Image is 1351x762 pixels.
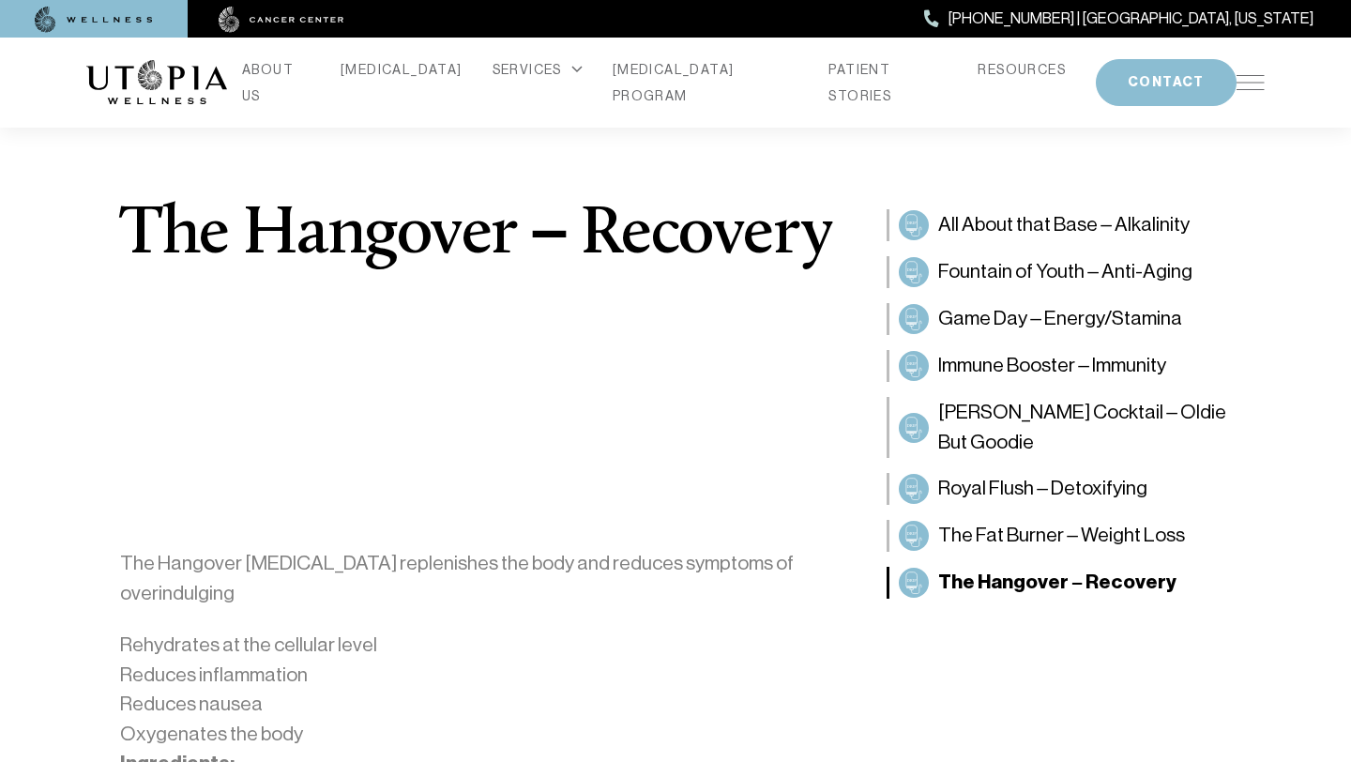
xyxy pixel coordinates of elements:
[978,56,1066,83] a: RESOURCES
[938,521,1185,551] span: The Fat Burner – Weight Loss
[887,567,1265,599] a: The Hangover – RecoveryThe Hangover – Recovery
[341,56,463,83] a: [MEDICAL_DATA]
[887,397,1265,458] a: Myer’s Cocktail – Oldie But Goodie[PERSON_NAME] Cocktail – Oldie But Goodie
[887,303,1265,335] a: Game Day – Energy/StaminaGame Day – Energy/Stamina
[903,214,925,236] img: All About that Base – Alkalinity
[86,60,227,105] img: logo
[938,210,1190,240] span: All About that Base – Alkalinity
[828,56,948,109] a: PATIENT STORIES
[493,56,583,83] div: SERVICES
[938,398,1255,457] span: [PERSON_NAME] Cocktail – Oldie But Goodie
[924,7,1313,31] a: [PHONE_NUMBER] | [GEOGRAPHIC_DATA], [US_STATE]
[887,209,1265,241] a: All About that Base – AlkalinityAll About that Base – Alkalinity
[219,7,344,33] img: cancer center
[903,261,925,283] img: Fountain of Youth – Anti-Aging
[903,308,925,330] img: Game Day – Energy/Stamina
[119,202,831,269] h1: The Hangover – Recovery
[938,351,1166,381] span: Immune Booster – Immunity
[120,720,831,750] li: Oxygenates the body
[120,661,831,691] li: Reduces inflammation
[938,304,1182,334] span: Game Day – Energy/Stamina
[938,568,1176,598] span: The Hangover – Recovery
[903,478,925,500] img: Royal Flush – Detoxifying
[35,7,153,33] img: wellness
[949,7,1313,31] span: [PHONE_NUMBER] | [GEOGRAPHIC_DATA], [US_STATE]
[903,571,925,594] img: The Hangover – Recovery
[887,473,1265,505] a: Royal Flush – DetoxifyingRoyal Flush – Detoxifying
[887,350,1265,382] a: Immune Booster – ImmunityImmune Booster – Immunity
[613,56,799,109] a: [MEDICAL_DATA] PROGRAM
[938,474,1147,504] span: Royal Flush – Detoxifying
[938,257,1192,287] span: Fountain of Youth – Anti-Aging
[903,355,925,377] img: Immune Booster – Immunity
[887,520,1265,552] a: The Fat Burner – Weight LossThe Fat Burner – Weight Loss
[120,631,831,661] li: Rehydrates at the cellular level
[887,256,1265,288] a: Fountain of Youth – Anti-AgingFountain of Youth – Anti-Aging
[1237,75,1265,90] img: icon-hamburger
[1096,59,1237,106] button: CONTACT
[903,525,925,547] img: The Fat Burner – Weight Loss
[242,56,311,109] a: ABOUT US
[120,690,831,720] li: Reduces nausea
[903,417,925,439] img: Myer’s Cocktail – Oldie But Goodie
[120,549,831,608] p: The Hangover [MEDICAL_DATA] replenishes the body and reduces symptoms of overindulging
